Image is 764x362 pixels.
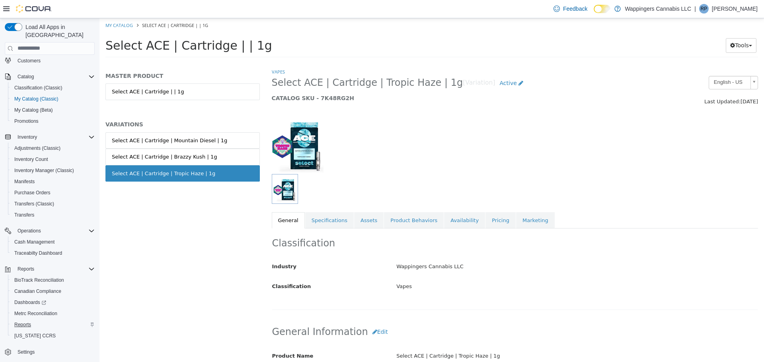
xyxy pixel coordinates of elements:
[11,309,95,318] span: Metrc Reconciliation
[2,132,98,143] button: Inventory
[14,72,37,81] button: Catalog
[11,105,95,115] span: My Catalog (Beta)
[14,277,64,283] span: BioTrack Reconciliation
[14,239,55,245] span: Cash Management
[11,298,95,307] span: Dashboards
[14,145,60,151] span: Adjustments (Classic)
[14,132,95,142] span: Inventory
[11,210,95,220] span: Transfers
[2,55,98,66] button: Customers
[8,330,98,341] button: [US_STATE] CCRS
[701,4,707,14] span: RP
[8,116,98,127] button: Promotions
[563,5,587,13] span: Feedback
[14,96,58,102] span: My Catalog (Classic)
[11,298,49,307] a: Dashboards
[18,228,41,234] span: Operations
[14,310,57,317] span: Metrc Reconciliation
[11,166,95,175] span: Inventory Manager (Classic)
[2,263,98,275] button: Reports
[14,85,62,91] span: Classification (Classic)
[12,118,128,126] div: Select ACE | Cartridge | Mountain Diesel | 1g
[11,188,54,197] a: Purchase Orders
[625,4,691,14] p: Wappingers Cannabis LLC
[8,297,98,308] a: Dashboards
[11,116,95,126] span: Promotions
[11,155,95,164] span: Inventory Count
[8,248,98,259] button: Traceabilty Dashboard
[173,335,214,341] span: Product Name
[712,4,758,14] p: [PERSON_NAME]
[8,308,98,319] button: Metrc Reconciliation
[14,347,95,357] span: Settings
[11,320,95,329] span: Reports
[14,347,38,357] a: Settings
[14,226,95,236] span: Operations
[14,264,95,274] span: Reports
[11,248,95,258] span: Traceabilty Dashboard
[11,116,42,126] a: Promotions
[2,225,98,236] button: Operations
[14,156,48,163] span: Inventory Count
[11,275,95,285] span: BioTrack Reconciliation
[2,71,98,82] button: Catalog
[43,4,109,10] span: Select ACE | Cartridge | | 1g
[14,264,37,274] button: Reports
[6,103,160,110] h5: VARIATIONS
[8,154,98,165] button: Inventory Count
[641,80,659,86] span: [DATE]
[8,319,98,330] button: Reports
[173,219,659,231] h2: Classification
[291,242,664,256] div: Wappingers Cannabis LLC
[14,107,53,113] span: My Catalog (Beta)
[172,58,364,71] span: Select ACE | Cartridge | Tropic Haze | 1g
[6,4,33,10] a: My Catalog
[6,20,173,34] span: Select ACE | Cartridge | | 1g
[14,56,44,66] a: Customers
[14,226,44,236] button: Operations
[594,5,610,13] input: Dark Mode
[14,190,51,196] span: Purchase Orders
[172,194,205,211] a: General
[11,199,95,209] span: Transfers (Classic)
[14,178,35,185] span: Manifests
[18,266,34,272] span: Reports
[14,167,74,174] span: Inventory Manager (Classic)
[11,83,95,93] span: Classification (Classic)
[8,198,98,209] button: Transfers (Classic)
[11,237,95,247] span: Cash Management
[22,23,95,39] span: Load All Apps in [GEOGRAPHIC_DATA]
[11,210,37,220] a: Transfers
[8,93,98,105] button: My Catalog (Classic)
[173,245,197,251] span: Industry
[345,194,386,211] a: Availability
[291,331,664,345] div: Select ACE | Cartridge | Tropic Haze | 1g
[14,288,61,294] span: Canadian Compliance
[550,1,591,17] a: Feedback
[12,151,116,159] div: Select ACE | Cartridge | Tropic Haze | 1g
[8,187,98,198] button: Purchase Orders
[11,105,56,115] a: My Catalog (Beta)
[18,134,37,140] span: Inventory
[11,94,95,104] span: My Catalog (Classic)
[8,286,98,297] button: Canadian Compliance
[8,275,98,286] button: BioTrack Reconciliation
[699,4,709,14] div: Ripal Patel
[400,62,417,68] span: Active
[605,80,641,86] span: Last Updated:
[8,176,98,187] button: Manifests
[11,155,51,164] a: Inventory Count
[11,143,64,153] a: Adjustments (Classic)
[386,194,416,211] a: Pricing
[363,62,396,68] small: [Variation]
[8,165,98,176] button: Inventory Manager (Classic)
[14,212,34,218] span: Transfers
[18,349,35,355] span: Settings
[626,20,657,35] button: Tools
[11,83,66,93] a: Classification (Classic)
[206,194,254,211] a: Specifications
[269,306,293,321] button: Edit
[610,58,648,70] span: English - US
[255,194,284,211] a: Assets
[8,105,98,116] button: My Catalog (Beta)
